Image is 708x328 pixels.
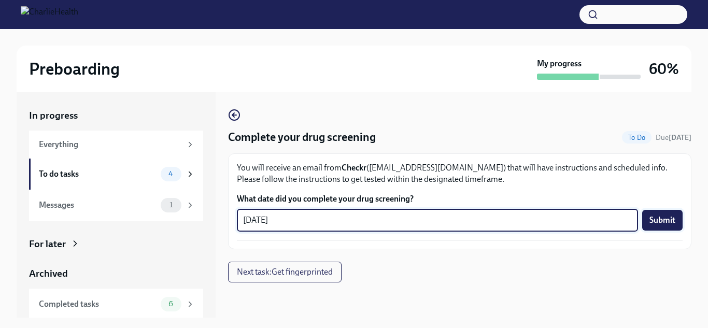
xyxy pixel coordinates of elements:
strong: My progress [537,58,582,69]
a: Completed tasks6 [29,289,203,320]
strong: Checkr [342,163,366,173]
span: Due [656,133,691,142]
img: CharlieHealth [21,6,78,23]
h2: Preboarding [29,59,120,79]
span: 1 [163,201,179,209]
span: August 15th, 2025 08:00 [656,133,691,142]
div: Everything [39,139,181,150]
a: Archived [29,267,203,280]
h4: Complete your drug screening [228,130,376,145]
button: Submit [642,210,683,231]
p: You will receive an email from ([EMAIL_ADDRESS][DOMAIN_NAME]) that will have instructions and sch... [237,162,683,185]
a: In progress [29,109,203,122]
span: 6 [162,300,179,308]
div: Completed tasks [39,298,157,310]
div: Messages [39,199,157,211]
textarea: [DATE] [243,214,632,226]
a: Messages1 [29,190,203,221]
span: To Do [622,134,652,141]
span: Submit [649,215,675,225]
span: Next task : Get fingerprinted [237,267,333,277]
a: Everything [29,131,203,159]
strong: [DATE] [669,133,691,142]
a: To do tasks4 [29,159,203,190]
span: 4 [162,170,179,178]
label: What date did you complete your drug screening? [237,193,683,205]
button: Next task:Get fingerprinted [228,262,342,282]
h3: 60% [649,60,679,78]
a: For later [29,237,203,251]
div: For later [29,237,66,251]
div: To do tasks [39,168,157,180]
